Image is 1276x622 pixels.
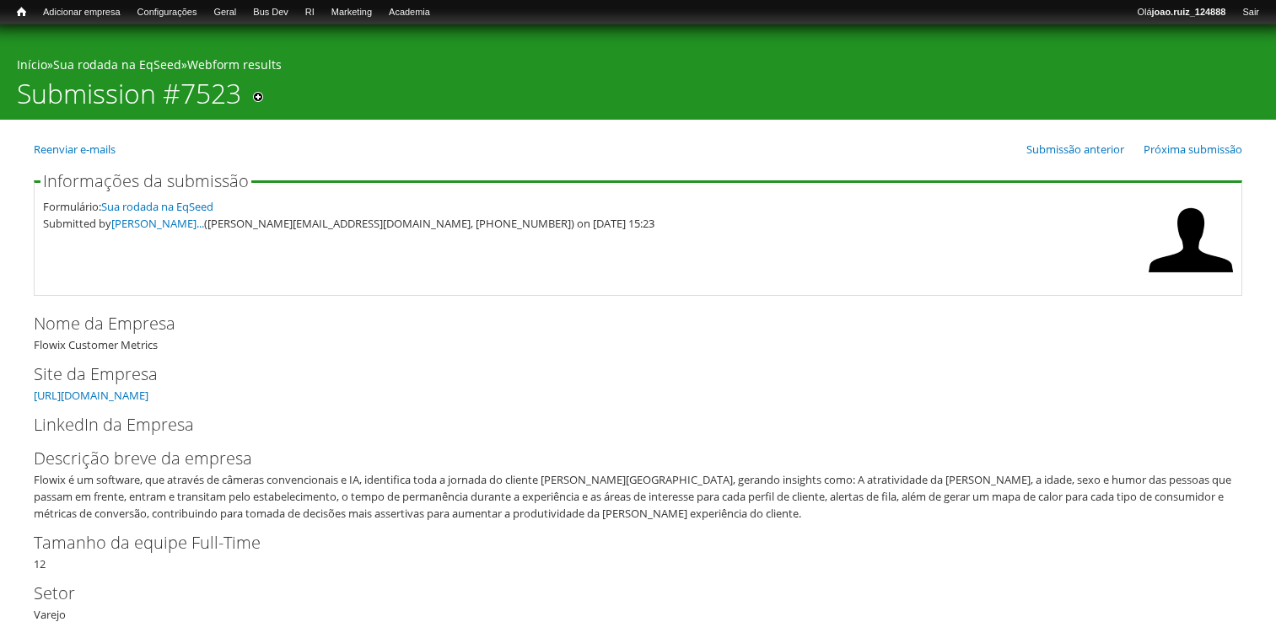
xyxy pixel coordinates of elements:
a: Submissão anterior [1026,142,1124,157]
span: Início [17,6,26,18]
a: Ver perfil do usuário. [1149,271,1233,286]
div: Flowix é um software, que através de câmeras convencionais e IA, identifica toda a jornada do cli... [34,471,1231,522]
strong: joao.ruiz_124888 [1152,7,1226,17]
a: Adicionar empresa [35,4,129,21]
label: Descrição breve da empresa [34,446,1214,471]
a: [PERSON_NAME]... [111,216,204,231]
a: Sua rodada na EqSeed [53,56,181,72]
legend: Informações da submissão [40,173,251,190]
label: Nome da Empresa [34,311,1214,336]
a: Marketing [323,4,380,21]
a: Olájoao.ruiz_124888 [1128,4,1234,21]
a: Reenviar e-mails [34,142,116,157]
a: Geral [205,4,245,21]
div: 12 [34,530,1242,572]
a: Início [17,56,47,72]
a: Bus Dev [245,4,297,21]
label: Site da Empresa [34,362,1214,387]
a: RI [297,4,323,21]
a: Sair [1234,4,1268,21]
a: Academia [380,4,439,21]
a: Webform results [187,56,282,72]
div: Flowix Customer Metrics [34,311,1242,353]
label: Tamanho da equipe Full-Time [34,530,1214,555]
a: [URL][DOMAIN_NAME] [34,388,148,403]
a: Início [8,4,35,20]
a: Configurações [129,4,206,21]
div: Submitted by ([PERSON_NAME][EMAIL_ADDRESS][DOMAIN_NAME], [PHONE_NUMBER]) on [DATE] 15:23 [43,215,1140,232]
div: » » [17,56,1259,78]
a: Próxima submissão [1144,142,1242,157]
label: Setor [34,581,1214,606]
img: Foto de Marcelo Henrique Albuquerque Zucareli [1149,198,1233,282]
div: Formulário: [43,198,1140,215]
h1: Submission #7523 [17,78,241,120]
label: LinkedIn da Empresa [34,412,1214,437]
a: Sua rodada na EqSeed [101,199,213,214]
